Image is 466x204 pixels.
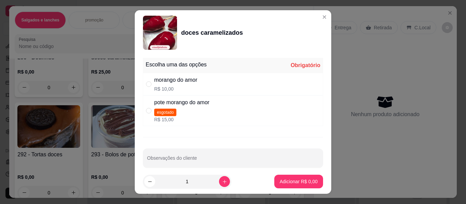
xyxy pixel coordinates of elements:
input: Observações do cliente [147,157,319,164]
div: morango do amor [154,76,197,84]
div: pote morango do amor [154,98,209,107]
button: Close [319,12,330,22]
div: Obrigatório [291,61,320,69]
div: Escolha uma das opções [146,61,207,69]
button: increase-product-quantity [219,176,230,187]
button: decrease-product-quantity [144,176,155,187]
div: doces caramelizados [181,28,243,37]
button: Adicionar R$ 0,00 [274,175,323,188]
p: R$ 10,00 [154,85,197,92]
p: Adicionar R$ 0,00 [280,178,318,185]
p: R$ 15,00 [154,116,209,123]
span: esgotado [154,109,176,116]
img: product-image [143,16,177,50]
